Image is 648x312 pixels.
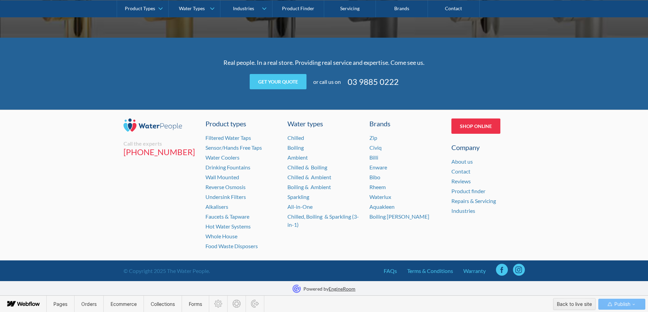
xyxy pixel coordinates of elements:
a: Ambient [287,154,308,161]
a: EngineRoom [329,286,355,292]
a: Drinking Fountains [205,164,250,170]
a: [PHONE_NUMBER] [123,147,197,157]
a: Chilled & Boiling [287,164,327,170]
a: Civiq [369,144,382,151]
button: Back to live site [553,298,596,310]
a: Repairs & Servicing [451,198,496,204]
span: Forms [189,301,202,307]
a: Contact [451,168,470,175]
span: Publish [613,299,630,309]
span: Ecommerce [111,301,137,307]
a: Reviews [451,178,471,184]
span: Collections [151,301,175,307]
a: Product types [205,118,279,129]
button: Publish [598,299,645,310]
a: Industries [451,207,475,214]
a: Alkalisers [205,203,228,210]
a: Billi [369,154,378,161]
a: Undersink Filters [205,194,246,200]
span: Pages [53,301,67,307]
div: or call us on [313,78,341,86]
a: Whole House [205,233,237,239]
p: Powered by [303,285,355,292]
a: Terms & Conditions [407,267,453,275]
a: FAQs [384,267,397,275]
div: Product Types [125,5,155,11]
a: Sparkling [287,194,309,200]
a: Zip [369,134,377,141]
a: Chilled, Boiling & Sparkling (3-in-1) [287,213,359,228]
div: Water Types [179,5,205,11]
span: Orders [81,301,97,307]
div: © Copyright 2025 The Water People. [123,267,210,275]
a: Chilled [287,134,304,141]
a: Aquakleen [369,203,395,210]
a: Waterlux [369,194,391,200]
a: Sensor/Hands Free Taps [205,144,262,151]
a: Product finder [451,188,485,194]
a: Reverse Osmosis [205,184,246,190]
div: Company [451,142,525,152]
a: Water Coolers [205,154,239,161]
a: Hot Water Systems [205,223,251,230]
div: Brands [369,118,443,129]
a: Boiling [287,144,304,151]
a: Boiling & Ambient [287,184,331,190]
a: About us [451,158,473,165]
a: Warranty [463,267,486,275]
a: Rheem [369,184,386,190]
div: Call the experts [123,140,197,147]
a: Wall Mounted [205,174,239,180]
a: Get your quote [250,74,306,89]
div: Industries [233,5,254,11]
a: Water types [287,118,361,129]
a: Shop Online [451,118,500,134]
a: Boiling [PERSON_NAME] [369,213,429,220]
div: Back to live site [557,299,592,309]
a: Chilled & Ambient [287,174,331,180]
a: Faucets & Tapware [205,213,249,220]
a: Filtered Water Taps [205,134,251,141]
a: Bibo [369,174,380,180]
a: Enware [369,164,387,170]
a: All-in-One [287,203,313,210]
a: 03 9885 0222 [348,76,399,88]
a: Food Waste Disposers [205,243,258,249]
p: Real people. In a real store. Providing real service and expertise. Come see us. [192,58,457,67]
span: Text us [3,16,21,23]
